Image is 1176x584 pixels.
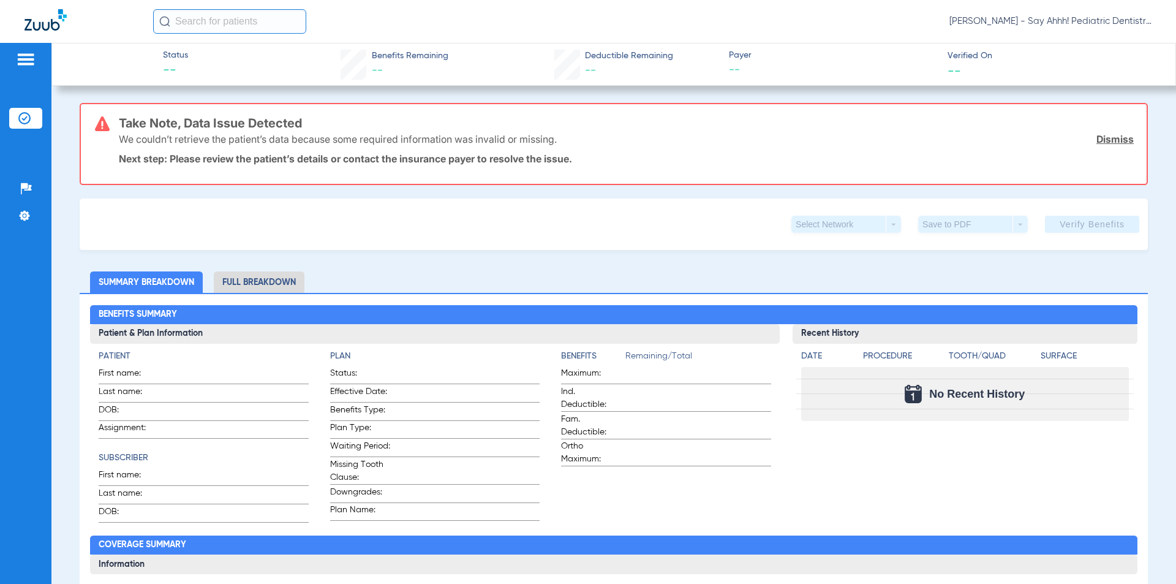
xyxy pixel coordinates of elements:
[99,506,159,522] span: DOB:
[905,385,922,403] img: Calendar
[561,350,625,367] app-breakdown-title: Benefits
[90,271,203,293] li: Summary Breakdown
[729,63,937,78] span: --
[16,52,36,67] img: hamburger-icon
[153,9,306,34] input: Search for patients
[90,305,1137,325] h2: Benefits Summary
[99,422,159,438] span: Assignment:
[99,469,159,485] span: First name:
[561,367,621,384] span: Maximum:
[163,49,188,62] span: Status
[625,350,771,367] span: Remaining/Total
[949,15,1151,28] span: [PERSON_NAME] - Say Ahhh! Pediatric Dentistry
[99,487,159,504] span: Last name:
[99,367,159,384] span: First name:
[330,486,390,502] span: Downgrades:
[90,324,779,344] h3: Patient & Plan Information
[729,49,937,62] span: Payer
[214,271,304,293] li: Full Breakdown
[949,350,1036,367] app-breakdown-title: Tooth/Quad
[561,350,625,363] h4: Benefits
[1041,350,1128,363] h4: Surface
[119,133,557,145] p: We couldn’t retrieve the patient’s data because some required information was invalid or missing.
[90,536,1137,555] h2: Coverage Summary
[863,350,944,367] app-breakdown-title: Procedure
[95,116,110,131] img: error-icon
[330,404,390,420] span: Benefits Type:
[801,350,853,363] h4: Date
[330,504,390,520] span: Plan Name:
[99,452,308,465] h4: Subscriber
[929,388,1025,400] span: No Recent History
[159,16,170,27] img: Search Icon
[119,153,1134,165] p: Next step: Please review the patient’s details or contact the insurance payer to resolve the issue.
[330,385,390,402] span: Effective Date:
[372,50,448,63] span: Benefits Remaining
[330,350,540,363] h4: Plan
[561,413,621,439] span: Fam. Deductible:
[801,350,853,367] app-breakdown-title: Date
[330,422,390,438] span: Plan Type:
[99,404,159,420] span: DOB:
[1096,133,1134,145] a: Dismiss
[163,63,188,80] span: --
[793,324,1137,344] h3: Recent History
[949,350,1036,363] h4: Tooth/Quad
[1041,350,1128,367] app-breakdown-title: Surface
[24,9,67,31] img: Zuub Logo
[863,350,944,363] h4: Procedure
[330,367,390,384] span: Status:
[948,50,1156,63] span: Verified On
[330,458,390,484] span: Missing Tooth Clause:
[372,65,383,76] span: --
[948,64,961,77] span: --
[561,440,621,466] span: Ortho Maximum:
[99,385,159,402] span: Last name:
[90,555,1137,574] h3: Information
[585,65,596,76] span: --
[561,385,621,411] span: Ind. Deductible:
[99,350,308,363] h4: Patient
[330,440,390,457] span: Waiting Period:
[119,117,1134,129] h3: Take Note, Data Issue Detected
[585,50,673,63] span: Deductible Remaining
